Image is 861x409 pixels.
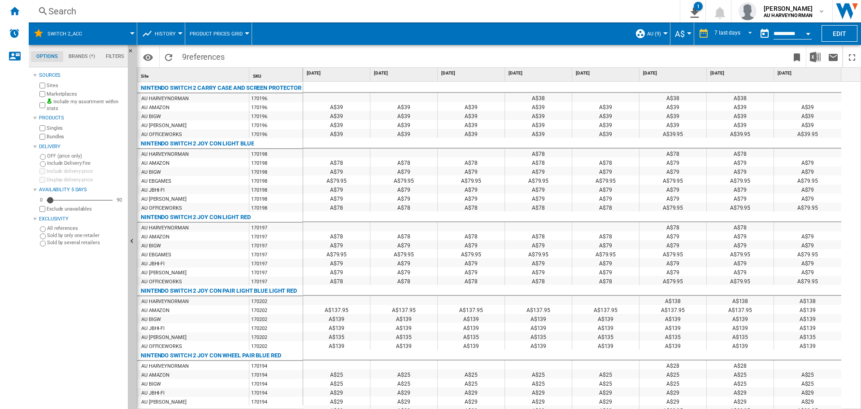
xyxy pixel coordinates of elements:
[639,93,706,102] div: A$38
[47,196,113,205] md-slider: Availability
[370,176,437,185] div: A$79.95
[141,212,251,223] div: NINTENDO SWITCH 2 JOY CON LIGHT RED
[303,231,370,240] div: A$78
[249,314,303,323] div: 170202
[505,231,572,240] div: A$78
[249,129,303,138] div: 170196
[441,70,503,76] span: [DATE]
[639,167,706,176] div: A$79
[47,82,124,89] label: Sites
[39,83,45,88] input: Sites
[572,258,639,267] div: A$79
[370,267,437,276] div: A$79
[47,160,124,167] label: Include Delivery Fee
[249,149,303,158] div: 170198
[572,231,639,240] div: A$78
[505,102,572,111] div: A$39
[707,231,774,240] div: A$79
[505,158,572,167] div: A$78
[39,168,45,174] input: Include delivery price
[141,297,189,306] div: AU HARVEYNORMAN
[303,120,370,129] div: A$39
[788,46,806,67] button: Bookmark this report
[639,194,706,202] div: A$79
[774,258,841,267] div: A$79
[47,176,124,183] label: Display delivery price
[505,194,572,202] div: A$79
[47,232,124,239] label: Sold by only one retailer
[774,231,841,240] div: A$79
[572,158,639,167] div: A$78
[438,249,504,258] div: A$79.95
[756,25,774,43] button: md-calendar
[178,46,229,65] span: 9
[48,5,657,18] div: Search
[303,111,370,120] div: A$39
[647,22,665,45] button: AU (9)
[774,194,841,202] div: A$79
[47,206,124,212] label: Exclude unavailables
[572,267,639,276] div: A$79
[249,111,303,120] div: 170196
[190,22,247,45] button: Product prices grid
[643,70,704,76] span: [DATE]
[370,129,437,138] div: A$39
[370,202,437,211] div: A$78
[370,102,437,111] div: A$39
[710,70,772,76] span: [DATE]
[141,233,170,242] div: AU AMAZON
[639,258,706,267] div: A$79
[370,249,437,258] div: A$79.95
[39,72,124,79] div: Sources
[505,314,572,323] div: A$139
[774,240,841,249] div: A$79
[249,203,303,212] div: 170198
[505,167,572,176] div: A$79
[776,68,841,79] div: [DATE]
[438,305,504,314] div: A$137.95
[39,114,124,122] div: Products
[774,185,841,194] div: A$79
[438,240,504,249] div: A$79
[9,28,20,39] img: alerts-logo.svg
[438,202,504,211] div: A$78
[155,22,180,45] button: History
[774,176,841,185] div: A$79.95
[249,232,303,241] div: 170197
[639,267,706,276] div: A$79
[372,68,437,79] div: [DATE]
[40,233,46,239] input: Sold by only one retailer
[707,258,774,267] div: A$79
[303,176,370,185] div: A$79.95
[505,185,572,194] div: A$79
[141,224,189,233] div: AU HARVEYNORMAN
[303,314,370,323] div: A$139
[843,46,861,67] button: Maximize
[114,197,124,203] div: 90
[572,176,639,185] div: A$79.95
[707,296,774,305] div: A$138
[438,111,504,120] div: A$39
[713,26,756,41] md-select: REPORTS.WIZARD.STEPS.REPORT.STEPS.REPORT_OPTIONS.PERIOD: 7 last days
[141,251,171,259] div: AU EBGAMES
[774,314,841,323] div: A$139
[505,276,572,285] div: A$78
[509,70,570,76] span: [DATE]
[639,111,706,120] div: A$39
[47,98,52,104] img: mysite-bg-18x18.png
[47,225,124,232] label: All references
[707,111,774,120] div: A$39
[707,305,774,314] div: A$137.95
[572,276,639,285] div: A$78
[249,223,303,232] div: 170197
[505,93,572,102] div: A$38
[370,158,437,167] div: A$78
[141,112,161,121] div: AU BIGW
[574,68,639,79] div: [DATE]
[48,31,82,37] span: Switch 2_ACC
[774,111,841,120] div: A$39
[47,168,124,175] label: Include delivery price
[675,22,689,45] div: A$
[303,167,370,176] div: A$79
[438,167,504,176] div: A$79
